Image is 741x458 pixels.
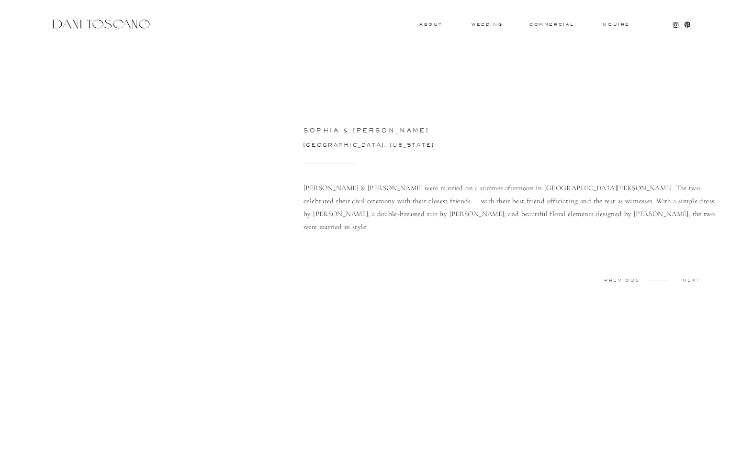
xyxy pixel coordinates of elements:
[529,22,573,26] a: commercial
[598,278,646,283] a: previous
[303,142,494,151] a: [GEOGRAPHIC_DATA], [US_STATE]
[472,22,503,26] a: wedding
[303,182,715,244] p: [PERSON_NAME] & [PERSON_NAME] were married on a summer afternoon in [GEOGRAPHIC_DATA][PERSON_NAME...
[303,128,601,136] h3: sophia & [PERSON_NAME]
[600,22,630,27] a: Inquire
[668,278,715,283] a: next
[419,22,440,26] a: About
